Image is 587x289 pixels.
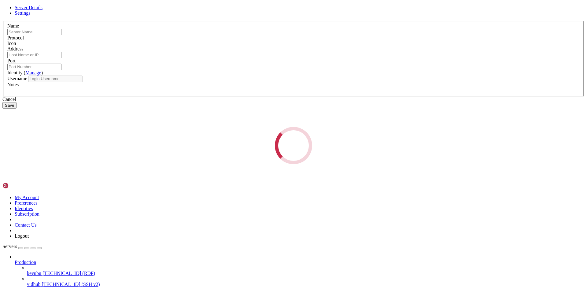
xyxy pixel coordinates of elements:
[2,183,38,189] img: Shellngn
[7,23,19,28] label: Name
[42,271,95,276] span: [TECHNICAL_ID] (RDP)
[15,195,39,200] a: My Account
[15,260,585,265] a: Production
[7,41,16,46] label: Icon
[272,124,316,167] div: Loading...
[44,28,193,34] span: psql "postgres://daltonik:0oi90oi90oi9@localhost:5432/vidhub"
[27,265,585,276] li: keyubu [TECHNICAL_ID] (RDP)
[2,23,508,28] x-row: Last login: [DATE] from [TECHNICAL_ID]
[7,64,61,70] input: Port Number
[15,254,585,287] li: Production
[2,97,585,102] div: Cancel
[27,282,585,287] a: vidhub [TECHNICAL_ID] (SSH v2)
[27,271,41,276] span: keyubu
[7,76,27,81] label: Username
[42,282,100,287] span: [TECHNICAL_ID] (SSH v2)
[2,13,508,18] x-row: Last failed login: [DATE] 02:32:14 +04 2025 from [TECHNICAL_ID] on ssh:notty
[2,2,508,8] x-row: Activate the web console with: systemctl enable --now cockpit.socket
[15,222,37,228] a: Contact Us
[25,70,41,75] a: Manage
[15,233,29,239] a: Logout
[27,271,585,276] a: keyubu [TECHNICAL_ID] (RDP)
[2,18,508,23] x-row: There were 28 failed login attempts since the last successful login.
[2,28,508,34] x-row: [root@aaPanel ~]#
[27,282,40,287] span: vidhub
[15,200,38,206] a: Preferences
[24,70,43,75] span: ( )
[7,82,19,87] label: Notes
[15,5,42,10] a: Server Details
[15,211,39,217] a: Subscription
[15,206,33,211] a: Identities
[2,102,17,109] button: Save
[7,35,24,40] label: Protocol
[7,70,43,75] label: Identity
[7,29,61,35] input: Server Name
[2,244,42,249] a: Servers
[28,76,83,82] input: Login Username
[27,276,585,287] li: vidhub [TECHNICAL_ID] (SSH v2)
[15,10,31,16] a: Settings
[7,58,16,63] label: Port
[2,244,17,249] span: Servers
[15,260,36,265] span: Production
[7,46,23,51] label: Address
[206,28,209,34] div: (79, 5)
[7,52,61,58] input: Host Name or IP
